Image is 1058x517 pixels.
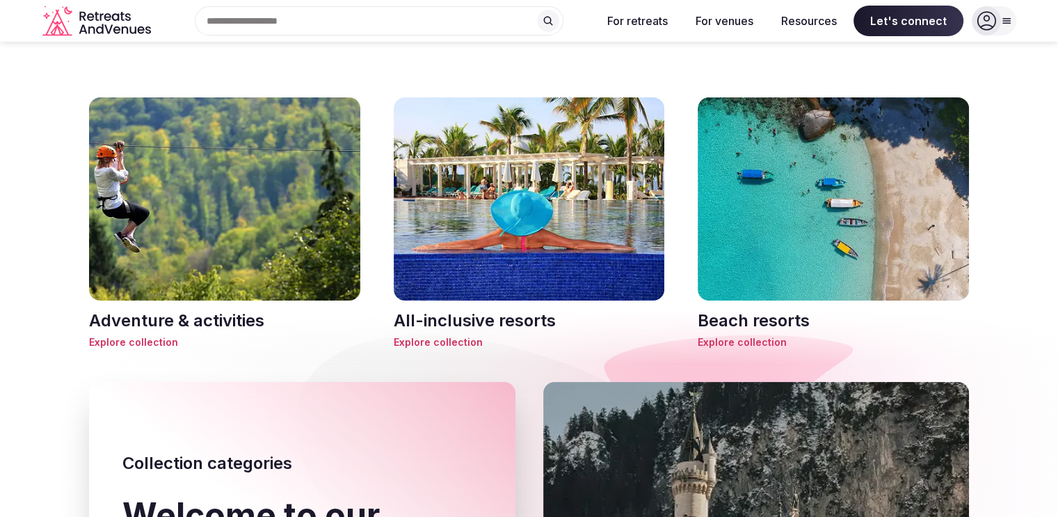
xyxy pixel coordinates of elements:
[122,452,482,475] h2: Collection categories
[698,97,969,301] img: Beach resorts
[698,309,969,333] h3: Beach resorts
[770,6,848,36] button: Resources
[89,335,360,349] span: Explore collection
[89,97,360,349] a: Adventure & activitiesAdventure & activitiesExplore collection
[698,335,969,349] span: Explore collection
[394,335,665,349] span: Explore collection
[89,309,360,333] h3: Adventure & activities
[853,6,963,36] span: Let's connect
[394,309,665,333] h3: All-inclusive resorts
[394,97,665,349] a: All-inclusive resortsAll-inclusive resortsExplore collection
[394,97,665,301] img: All-inclusive resorts
[684,6,764,36] button: For venues
[42,6,154,37] svg: Retreats and Venues company logo
[698,97,969,349] a: Beach resortsBeach resortsExplore collection
[596,6,679,36] button: For retreats
[42,6,154,37] a: Visit the homepage
[89,97,360,301] img: Adventure & activities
